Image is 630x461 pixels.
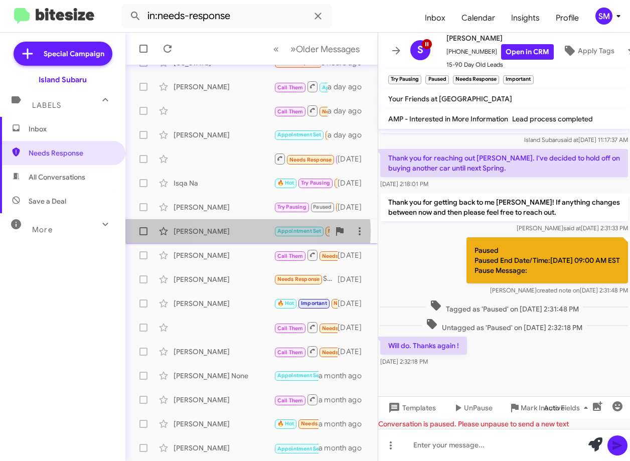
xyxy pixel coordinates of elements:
div: [DATE] [338,347,370,357]
div: Isqa Na [174,178,274,188]
span: Needs Response [29,148,114,158]
span: Call Them [277,349,303,356]
button: Apply Tags [554,42,622,60]
div: a month ago [319,443,370,453]
div: [DATE] [338,154,370,164]
span: Needs Response [337,180,380,186]
div: [PERSON_NAME] [174,347,274,357]
span: Appointment Set [277,445,322,452]
span: said at [561,136,578,143]
span: Needs Response [328,228,371,234]
span: Needs Response [322,253,365,259]
span: Needs Response [301,420,344,427]
div: [PERSON_NAME] [174,443,274,453]
div: Island Subaru [39,75,87,85]
p: Thank you for getting back to me [PERSON_NAME]! If anything changes between now and then please f... [380,193,628,221]
span: All Conversations [29,172,85,182]
span: S [417,42,423,58]
div: Inbound Call [274,152,338,165]
span: Appointment Set [322,84,366,91]
button: Auto Fields [536,399,600,417]
span: « [273,43,279,55]
span: Important [301,300,327,306]
div: a month ago [319,419,370,429]
span: Tagged as 'Paused' on [DATE] 2:31:48 PM [426,299,583,314]
div: Inbound Call [274,104,328,117]
a: Special Campaign [14,42,112,66]
div: Okay [274,370,319,381]
div: [PERSON_NAME] [174,82,274,92]
small: Needs Response [453,75,499,84]
div: [DATE] [274,418,319,429]
div: a day ago [328,106,370,116]
span: 🔥 Hot [277,300,294,306]
div: [DATE] [338,178,370,188]
div: I have an appt w Sebastian [DATE]. Thank you. [274,225,330,237]
small: Try Pausing [388,75,421,84]
button: Templates [378,399,444,417]
div: Thanks [PERSON_NAME] [274,297,338,309]
div: [PERSON_NAME] [174,274,274,284]
span: Paused [313,204,332,210]
div: SM [595,8,612,25]
div: [DATE] [338,274,370,284]
span: Auto Fields [544,399,592,417]
div: [PERSON_NAME] [174,395,274,405]
span: More [32,225,53,234]
a: Inbox [417,4,453,33]
span: Needs Response [322,325,365,332]
p: Paused Paused End Date/Time:[DATE] 09:00 AM EST Pause Message: [466,237,628,283]
span: Older Messages [296,44,360,55]
div: Inbound Call [274,249,338,261]
a: Open in CRM [501,44,554,60]
span: Labels [32,101,61,110]
span: Try Pausing [277,204,306,210]
span: Needs Response [322,349,365,356]
div: [PERSON_NAME] [174,419,274,429]
div: Liked “[PERSON_NAME], we look forward to hearing from you!” [274,80,328,93]
div: a month ago [319,371,370,381]
span: Call Them [277,253,303,259]
div: [PERSON_NAME] [174,250,274,260]
div: [DATE] [338,202,370,212]
span: Call Them [277,108,303,115]
span: Needs Response [289,157,332,163]
span: Needs Response [334,300,376,306]
span: Profile [548,4,587,33]
span: Untagged as 'Paused' on [DATE] 2:32:18 PM [422,318,586,333]
div: Liked “We are glad to hear!” [274,129,328,140]
div: Inbound Call [274,441,319,454]
span: 🔥 Hot [277,180,294,186]
span: Your Friends at [GEOGRAPHIC_DATA] [388,94,512,103]
div: [DATE] [338,323,370,333]
span: created note on [537,286,580,294]
span: Try Pausing [301,180,330,186]
div: [DATE] [338,298,370,309]
span: Insights [503,4,548,33]
span: Appointment Set [277,372,322,379]
span: Inbox [29,124,114,134]
button: Mark Inactive [501,399,573,417]
span: Call Them [277,325,303,332]
p: Thank you for reaching out [PERSON_NAME]. I've decided to hold off on buying another car until ne... [380,149,628,177]
span: 15-90 Day Old Leads [446,60,554,70]
span: Lead process completed [512,114,593,123]
span: Call Them [277,397,303,404]
div: a day ago [328,82,370,92]
div: Inbound Call [274,345,338,358]
button: UnPause [444,399,501,417]
span: [PERSON_NAME] [DATE] 2:31:33 PM [517,224,628,232]
div: [PERSON_NAME] [174,130,274,140]
span: [DATE] 2:18:01 PM [380,180,428,188]
button: Previous [267,39,285,59]
nav: Page navigation example [268,39,366,59]
span: [DATE] 2:32:18 PM [380,358,428,365]
span: Needs Response [277,276,320,282]
button: SM [587,8,619,25]
div: Sorry, bought a Lexus. Thank you! [274,273,338,285]
small: Paused [425,75,448,84]
div: Our son bought a car last week thanks [274,177,338,189]
span: Calendar [453,4,503,33]
div: a month ago [319,395,370,405]
div: [PERSON_NAME] [174,226,274,236]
